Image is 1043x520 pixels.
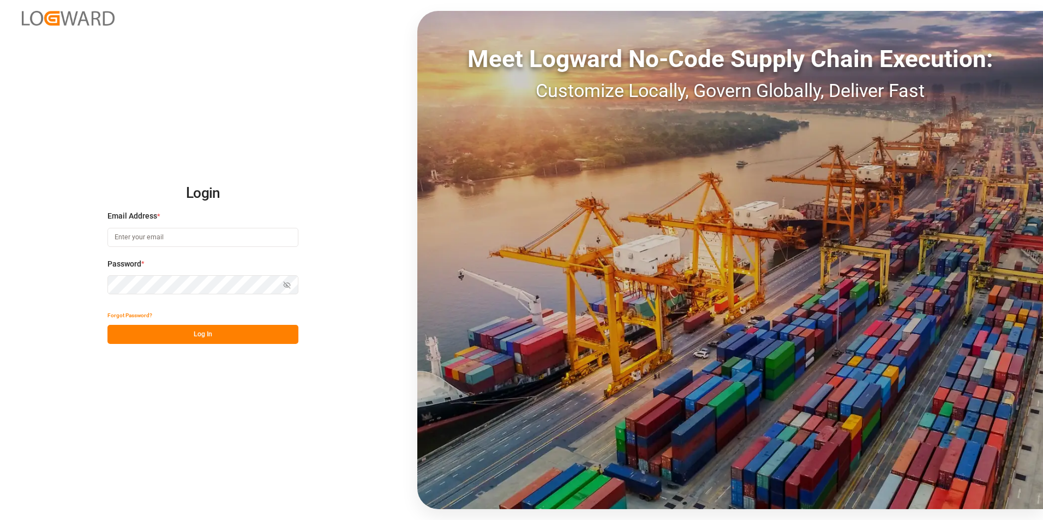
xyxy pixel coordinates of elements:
[107,228,298,247] input: Enter your email
[22,11,115,26] img: Logward_new_orange.png
[417,41,1043,77] div: Meet Logward No-Code Supply Chain Execution:
[107,258,141,270] span: Password
[107,176,298,211] h2: Login
[107,210,157,222] span: Email Address
[417,77,1043,105] div: Customize Locally, Govern Globally, Deliver Fast
[107,325,298,344] button: Log In
[107,306,152,325] button: Forgot Password?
